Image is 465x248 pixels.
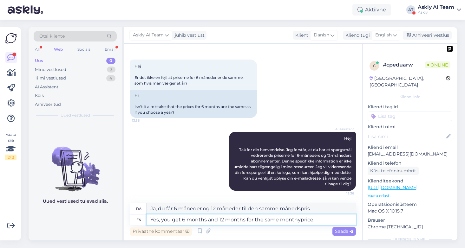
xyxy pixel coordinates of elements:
[368,178,452,184] p: Klienditeekond
[35,75,66,81] div: Tiimi vestlused
[368,193,452,199] p: Vaata edasi ...
[233,136,352,186] span: Hej! Tak for din henvendelse. Jeg forstår, at du har et spørgsmål vedrørende priserne for 6-måned...
[107,67,115,73] div: 3
[368,237,452,242] div: [PERSON_NAME]
[368,217,452,224] p: Brauser
[106,75,115,81] div: 4
[5,32,17,44] img: Askly Logo
[418,5,461,15] a: Askly AI TeamAskly
[61,112,90,118] span: Uued vestlused
[403,31,452,40] div: Arhiveeri vestlus
[370,75,446,88] div: [GEOGRAPHIC_DATA], [GEOGRAPHIC_DATA]
[134,64,245,86] span: Hej Er det ikke en fejl, at priserne for 6 måneder er de samme, som hvis man vælger et år?
[35,101,61,108] div: Arhiveeritud
[368,160,452,167] p: Kliendi telefon
[136,214,141,225] div: en
[53,45,64,54] div: Web
[147,214,356,225] textarea: Yes, you get 6 months and 12 months for the same montprice.
[425,61,450,68] span: Online
[368,133,445,140] input: Lisa nimi
[5,155,16,160] div: 2 / 3
[132,118,156,123] span: 13:36
[368,208,452,214] p: Mac OS X 10.15.7
[368,224,452,230] p: Chrome [TECHNICAL_ID]
[330,127,354,131] span: AI Assistent
[35,92,44,99] div: Kõik
[39,33,65,40] span: Otsi kliente
[368,185,417,190] a: [URL][DOMAIN_NAME]
[130,90,257,118] div: Hi Isn't it a mistake that the prices for 6 months are the same as if you choose a year?
[352,4,391,16] div: Aktiivne
[293,32,308,39] div: Klient
[373,63,376,68] span: c
[368,151,452,157] p: [EMAIL_ADDRESS][DOMAIN_NAME]
[368,201,452,208] p: Operatsioonisüsteem
[330,191,354,196] span: 13:36
[418,10,454,15] div: Askly
[368,144,452,151] p: Kliendi email
[76,45,92,54] div: Socials
[418,5,454,10] div: Askly AI Team
[130,227,192,236] div: Privaatne kommentaar
[35,67,66,73] div: Minu vestlused
[5,132,16,160] div: Vaata siia
[343,32,370,39] div: Klienditugi
[368,94,452,100] div: Kliendi info
[368,167,419,175] div: Küsi telefoninumbrit
[147,203,356,214] textarea: Ja, du får 6 måneder og 12 måneder for den samme pris.
[43,198,108,205] p: Uued vestlused tulevad siia.
[335,228,353,234] span: Saada
[406,5,415,14] div: AT
[314,32,329,39] span: Danish
[375,32,392,39] span: English
[133,32,164,39] span: Askly AI Team
[106,58,115,64] div: 0
[368,124,452,130] p: Kliendi nimi
[35,84,58,90] div: AI Assistent
[136,203,141,214] div: da
[368,111,452,121] input: Lisa tag
[447,46,453,52] img: pd
[34,45,41,54] div: All
[29,135,122,192] img: No chats
[172,32,205,39] div: juhib vestlust
[35,58,43,64] div: Uus
[368,104,452,110] p: Kliendi tag'id
[383,61,425,69] div: # cpeduarw
[103,45,117,54] div: Email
